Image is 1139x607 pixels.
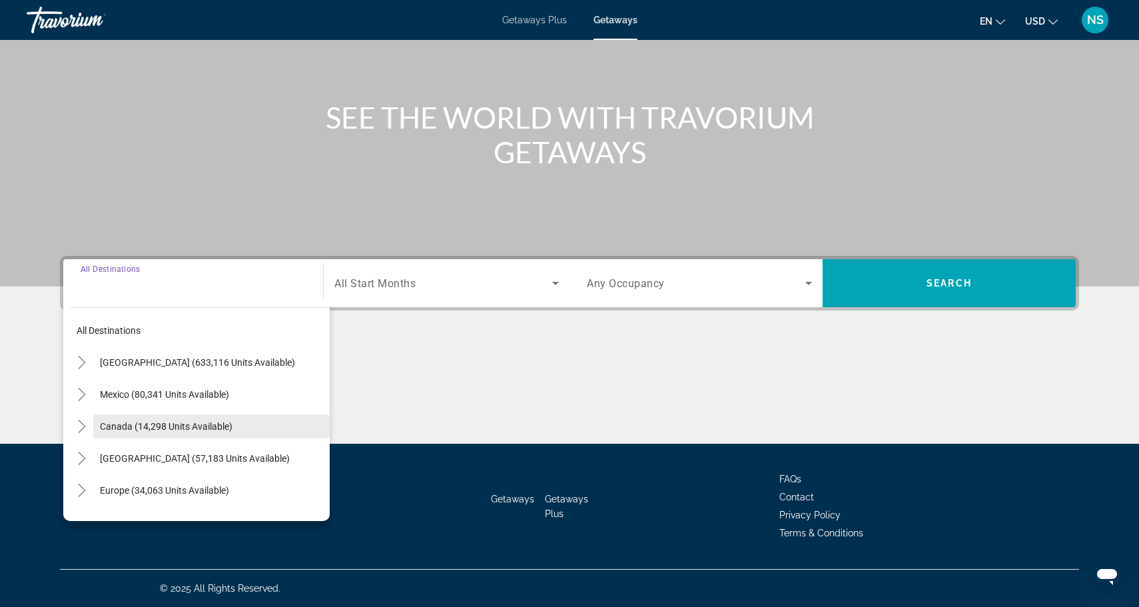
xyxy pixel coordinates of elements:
[93,478,330,502] button: Europe (34,063 units available)
[63,259,1076,307] div: Search widget
[27,3,160,37] a: Travorium
[100,389,229,400] span: Mexico (80,341 units available)
[1025,16,1045,27] span: USD
[100,421,232,432] span: Canada (14,298 units available)
[980,16,992,27] span: en
[823,259,1076,307] button: Search
[70,383,93,406] button: Toggle Mexico (80,341 units available)
[502,15,567,25] a: Getaways Plus
[587,277,665,290] span: Any Occupancy
[100,357,295,368] span: [GEOGRAPHIC_DATA] (633,116 units available)
[93,414,330,438] button: Canada (14,298 units available)
[70,479,93,502] button: Toggle Europe (34,063 units available)
[334,277,416,290] span: All Start Months
[1087,13,1104,27] span: NS
[70,511,93,534] button: Toggle Australia (3,273 units available)
[1025,11,1058,31] button: Change currency
[927,278,972,289] span: Search
[320,100,819,169] h1: SEE THE WORLD WITH TRAVORIUM GETAWAYS
[779,474,801,484] a: FAQs
[980,11,1005,31] button: Change language
[779,528,863,538] a: Terms & Conditions
[70,351,93,374] button: Toggle United States (633,116 units available)
[93,446,330,470] button: [GEOGRAPHIC_DATA] (57,183 units available)
[81,264,140,273] span: All Destinations
[100,485,229,496] span: Europe (34,063 units available)
[70,318,330,342] button: All destinations
[93,382,330,406] button: Mexico (80,341 units available)
[160,583,280,594] span: © 2025 All Rights Reserved.
[70,415,93,438] button: Toggle Canada (14,298 units available)
[779,492,814,502] a: Contact
[100,453,290,464] span: [GEOGRAPHIC_DATA] (57,183 units available)
[1086,554,1128,596] iframe: Кнопка для запуску вікна повідомлень
[545,494,588,519] a: Getaways Plus
[70,447,93,470] button: Toggle Caribbean & Atlantic Islands (57,183 units available)
[93,350,330,374] button: [GEOGRAPHIC_DATA] (633,116 units available)
[77,325,141,336] span: All destinations
[93,510,330,534] button: Australia (3,273 units available)
[593,15,637,25] a: Getaways
[491,494,534,504] a: Getaways
[779,510,841,520] a: Privacy Policy
[1078,6,1112,34] button: User Menu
